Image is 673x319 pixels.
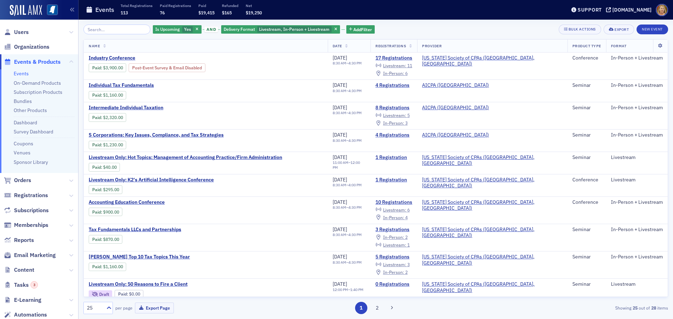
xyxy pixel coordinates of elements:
[422,227,562,239] a: [US_STATE] Society of CPAs ([GEOGRAPHIC_DATA], [GEOGRAPHIC_DATA])
[333,254,347,260] span: [DATE]
[422,254,562,266] span: Mississippi Society of CPAs (Ridgeland, MS)
[422,132,489,138] a: AICPA ([GEOGRAPHIC_DATA])
[422,281,562,293] span: Mississippi Society of CPAs (Ridgeland, MS)
[333,183,362,187] div: –
[572,105,601,111] div: Seminar
[611,132,663,138] div: In-Person + Livestream
[89,254,206,260] a: [PERSON_NAME] Top 10 Tax Topics This Year
[611,82,663,89] div: In-Person + Livestream
[383,63,406,68] span: Livestream :
[224,26,255,32] span: Delivery Format
[333,287,363,292] div: –
[115,290,143,298] div: Paid: 0 - $0
[614,28,629,32] div: Export
[333,233,362,237] div: –
[14,266,34,274] span: Content
[14,98,32,104] a: Bundles
[89,235,122,243] div: Paid: 4 - $87000
[656,4,668,16] span: Profile
[375,154,412,161] a: 1 Registration
[422,154,562,167] span: Mississippi Society of CPAs (Ridgeland, MS)
[375,281,412,287] a: 0 Registrations
[611,55,663,61] div: In-Person + Livestream
[103,65,123,70] span: $3,900.00
[89,105,206,111] span: Intermediate Individual Taxation
[14,236,34,244] span: Reports
[14,129,53,135] a: Survey Dashboard
[333,199,347,205] span: [DATE]
[333,154,347,160] span: [DATE]
[259,26,329,32] span: Livestream, In-Person + Livestream
[14,207,49,214] span: Subscriptions
[333,111,362,115] div: –
[375,199,412,206] a: 10 Registrations
[103,92,123,98] span: $1,160.00
[572,43,601,48] span: Product Type
[333,55,347,61] span: [DATE]
[89,132,224,138] a: S Corporations: Key Issues, Compliance, and Tax Strategies
[14,89,62,95] a: Subscription Products
[92,142,103,147] span: :
[222,10,232,15] span: $165
[160,10,165,15] span: 76
[572,154,601,161] div: Seminar
[422,82,489,89] a: AICPA ([GEOGRAPHIC_DATA])
[160,3,191,8] p: Paid Registrations
[246,10,262,15] span: $19,250
[135,303,174,313] button: Export Page
[383,207,406,213] span: Livestream :
[4,296,41,304] a: E-Learning
[375,270,407,275] a: In-Person: 2
[30,281,38,289] div: 3
[422,105,489,111] a: AICPA ([GEOGRAPHIC_DATA])
[103,115,123,120] span: $2,320.00
[14,107,47,113] a: Other Products
[14,281,38,289] span: Tasks
[383,215,404,220] span: In-Person :
[333,160,360,169] time: 12:00 PM
[89,227,206,233] a: Tax Fundamentals LLCs and Partnerships
[612,7,652,13] div: [DOMAIN_NAME]
[198,10,215,15] span: $19,415
[14,296,41,304] span: E-Learning
[14,311,47,319] span: Automations
[89,199,206,206] a: Accounting Education Conference
[333,138,362,143] div: –
[333,82,347,88] span: [DATE]
[89,185,122,194] div: Paid: 2 - $29500
[407,63,412,68] span: 11
[422,55,562,67] span: Mississippi Society of CPAs (Ridgeland, MS)
[422,199,562,211] a: [US_STATE] Society of CPAs ([GEOGRAPHIC_DATA], [GEOGRAPHIC_DATA])
[14,58,61,66] span: Events & Products
[572,55,601,61] div: Conference
[89,141,126,149] div: Paid: 6 - $123000
[333,104,347,111] span: [DATE]
[405,269,408,275] span: 2
[375,215,407,220] a: In-Person: 4
[422,43,442,48] span: Provider
[92,187,101,192] a: Paid
[572,177,601,183] div: Conference
[333,205,346,210] time: 8:30 AM
[129,291,140,297] span: $0.00
[348,88,362,93] time: 4:30 PM
[348,110,362,115] time: 4:30 PM
[184,26,191,32] span: Yes
[153,25,202,34] div: Yes
[611,254,663,260] div: In-Person + Livestream
[572,254,601,260] div: Seminar
[578,7,602,13] div: Support
[611,105,663,111] div: In-Person + Livestream
[4,43,49,51] a: Organizations
[4,281,38,289] a: Tasks3
[375,254,412,260] a: 5 Registrations
[637,25,668,34] button: New Event
[92,92,103,98] span: :
[611,43,626,48] span: Format
[89,82,206,89] a: Individual Tax Fundamentals
[92,209,101,215] a: Paid
[348,61,362,65] time: 4:30 PM
[333,205,362,210] div: –
[14,43,49,51] span: Organizations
